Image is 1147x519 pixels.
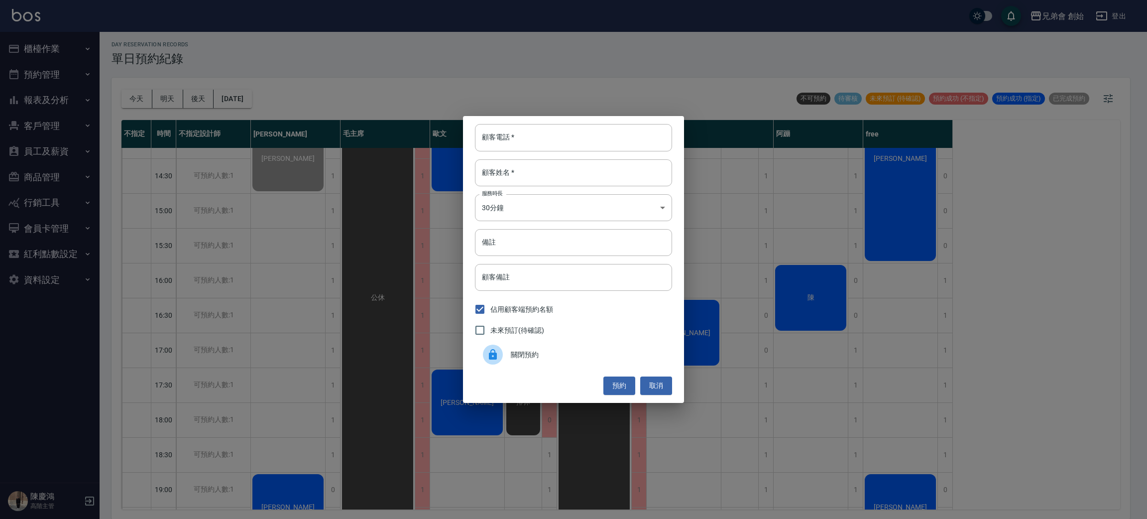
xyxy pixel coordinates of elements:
span: 關閉預約 [511,350,664,360]
span: 未來預訂(待確認) [490,325,544,336]
span: 佔用顧客端預約名額 [490,304,553,315]
button: 取消 [640,377,672,395]
label: 服務時長 [482,190,503,197]
button: 預約 [603,377,635,395]
div: 關閉預約 [475,341,672,369]
div: 30分鐘 [475,194,672,221]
